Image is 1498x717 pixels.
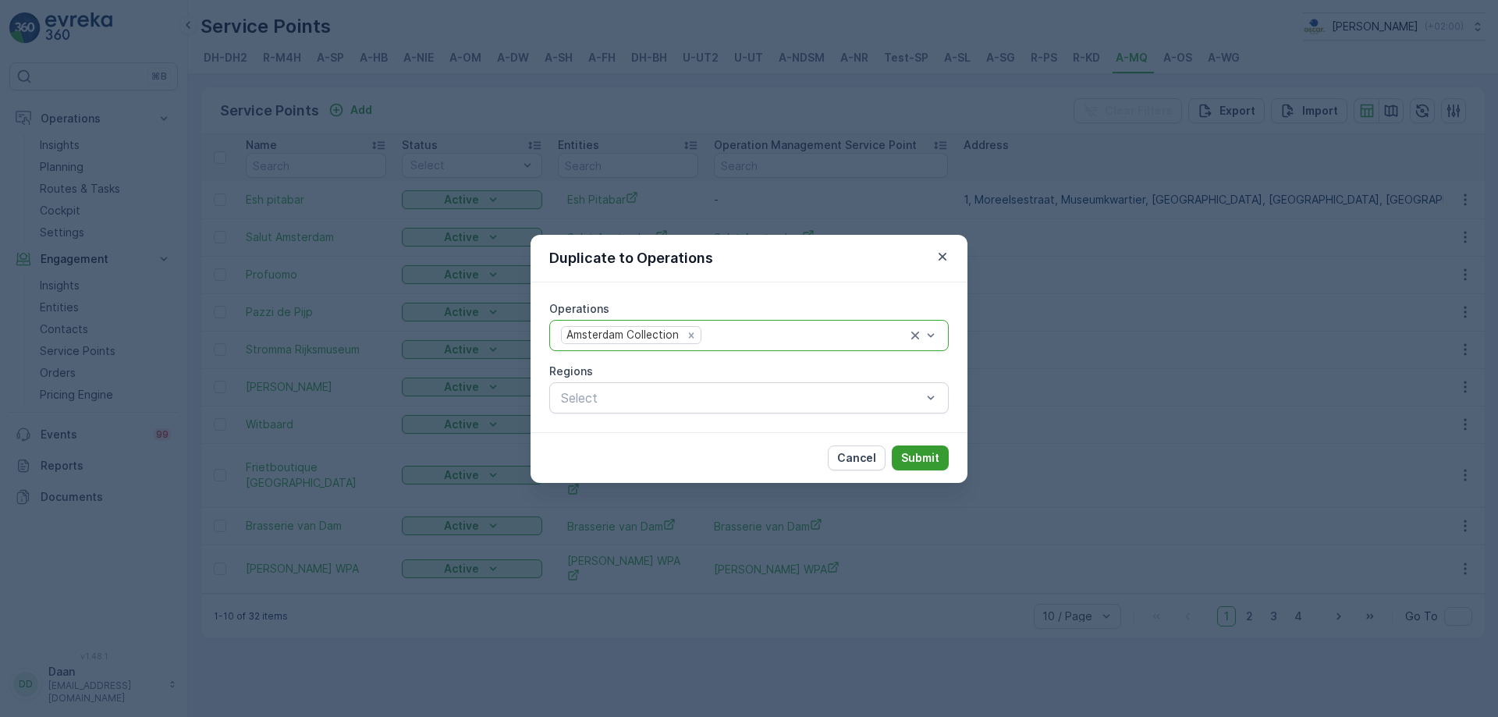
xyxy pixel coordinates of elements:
[549,364,593,378] label: Regions
[562,327,681,343] div: Amsterdam Collection
[561,389,921,407] p: Select
[901,450,939,466] p: Submit
[549,247,713,269] p: Duplicate to Operations
[892,445,949,470] button: Submit
[837,450,876,466] p: Cancel
[683,328,700,342] div: Remove Amsterdam Collection
[549,302,609,315] label: Operations
[828,445,886,470] button: Cancel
